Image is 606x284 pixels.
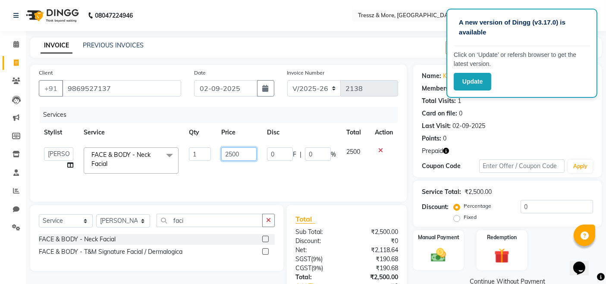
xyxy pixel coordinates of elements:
[422,97,456,106] div: Total Visits:
[41,38,72,53] a: INVOICE
[347,237,405,246] div: ₹0
[464,213,477,221] label: Fixed
[568,160,593,173] button: Apply
[422,72,441,81] div: Name:
[452,122,485,131] div: 02-09-2025
[39,123,78,142] th: Stylist
[347,228,405,237] div: ₹2,500.00
[78,123,184,142] th: Service
[39,80,63,97] button: +91
[83,41,144,49] a: PREVIOUS INVOICES
[39,235,116,244] div: FACE & BODY - Neck Facial
[331,150,336,159] span: %
[295,255,311,263] span: SGST
[490,247,514,265] img: _gift.svg
[446,41,495,54] button: Create New
[184,123,216,142] th: Qty
[287,69,325,77] label: Invoice Number
[107,160,111,168] a: x
[465,187,492,197] div: ₹2,500.00
[459,109,462,118] div: 0
[341,123,370,142] th: Total
[422,109,457,118] div: Card on file:
[422,203,449,212] div: Discount:
[422,134,441,143] div: Points:
[370,123,398,142] th: Action
[422,187,461,197] div: Service Total:
[295,215,315,224] span: Total
[295,264,311,272] span: CGST
[458,97,461,106] div: 1
[62,80,181,97] input: Search by Name/Mobile/Email/Code
[262,123,341,142] th: Disc
[95,3,133,28] b: 08047224946
[454,73,491,91] button: Update
[289,237,347,246] div: Discount:
[347,264,405,273] div: ₹190.68
[313,256,321,262] span: 9%
[443,72,511,81] a: K [GEOGRAPHIC_DATA]
[426,247,451,264] img: _cash.svg
[422,84,459,93] div: Membership:
[289,273,347,282] div: Total:
[418,234,459,241] label: Manual Payment
[293,150,296,159] span: F
[347,255,405,264] div: ₹190.68
[39,247,182,256] div: FACE & BODY - T&M Signature Facial / Dermalogica
[289,255,347,264] div: ( )
[422,84,593,93] div: No Active Membership
[157,214,263,227] input: Search or Scan
[487,234,517,241] label: Redemption
[289,264,347,273] div: ( )
[216,123,262,142] th: Price
[194,69,206,77] label: Date
[289,246,347,255] div: Net:
[347,273,405,282] div: ₹2,500.00
[422,147,443,156] span: Prepaid
[422,122,451,131] div: Last Visit:
[459,18,585,37] p: A new version of Dingg (v3.17.0) is available
[39,69,53,77] label: Client
[479,159,565,173] input: Enter Offer / Coupon Code
[91,151,151,168] span: FACE & BODY - Neck Facial
[313,265,321,272] span: 9%
[300,150,301,159] span: |
[346,148,360,156] span: 2500
[22,3,81,28] img: logo
[40,107,405,123] div: Services
[347,246,405,255] div: ₹2,118.64
[570,250,597,275] iframe: chat widget
[443,134,446,143] div: 0
[289,228,347,237] div: Sub Total:
[454,50,590,69] p: Click on ‘Update’ or refersh browser to get the latest version.
[422,162,479,171] div: Coupon Code
[464,202,491,210] label: Percentage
